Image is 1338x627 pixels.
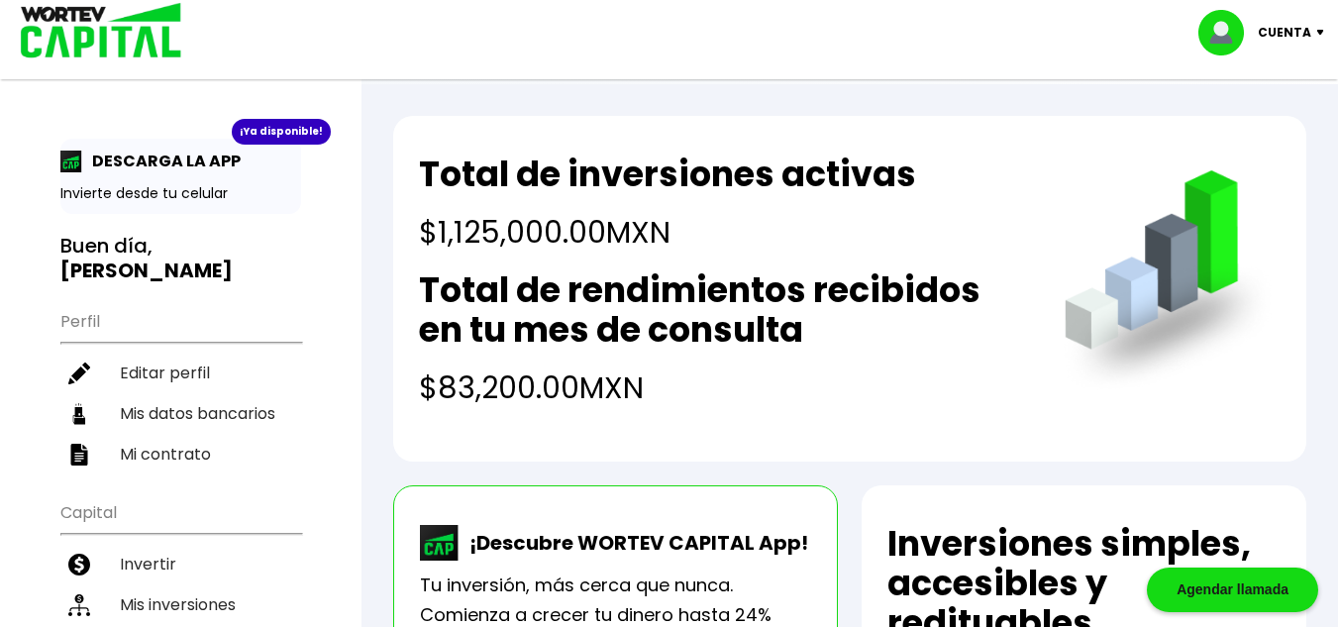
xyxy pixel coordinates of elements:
[1198,10,1258,55] img: profile-image
[1311,30,1338,36] img: icon-down
[419,270,1025,350] h2: Total de rendimientos recibidos en tu mes de consulta
[60,544,301,584] a: Invertir
[82,149,241,173] p: DESCARGA LA APP
[420,525,460,561] img: wortev-capital-app-icon
[60,353,301,393] a: Editar perfil
[419,366,1025,410] h4: $83,200.00 MXN
[419,210,916,255] h4: $1,125,000.00 MXN
[419,155,916,194] h2: Total de inversiones activas
[1147,568,1318,612] div: Agendar llamada
[60,151,82,172] img: app-icon
[60,434,301,474] a: Mi contrato
[1258,18,1311,48] p: Cuenta
[60,257,233,284] b: [PERSON_NAME]
[68,444,90,466] img: contrato-icon.f2db500c.svg
[68,403,90,425] img: datos-icon.10cf9172.svg
[60,584,301,625] a: Mis inversiones
[232,119,331,145] div: ¡Ya disponible!
[60,299,301,474] ul: Perfil
[60,393,301,434] a: Mis datos bancarios
[68,594,90,616] img: inversiones-icon.6695dc30.svg
[1056,170,1281,395] img: grafica.516fef24.png
[68,363,90,384] img: editar-icon.952d3147.svg
[460,528,808,558] p: ¡Descubre WORTEV CAPITAL App!
[60,234,301,283] h3: Buen día,
[60,183,301,204] p: Invierte desde tu celular
[68,554,90,575] img: invertir-icon.b3b967d7.svg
